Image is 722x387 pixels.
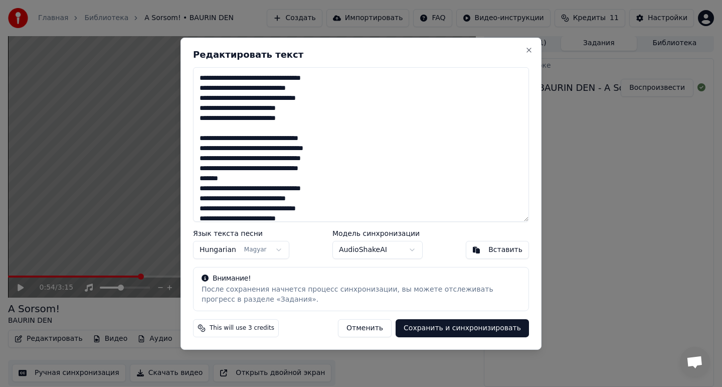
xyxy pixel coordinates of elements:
[488,245,522,255] div: Вставить
[210,324,274,332] span: This will use 3 credits
[338,319,392,337] button: Отменить
[396,319,529,337] button: Сохранить и синхронизировать
[202,285,520,305] div: После сохранения начнется процесс синхронизации, вы можете отслеживать прогресс в разделе «Задания».
[202,274,520,284] div: Внимание!
[332,230,423,237] label: Модель синхронизации
[193,50,529,59] h2: Редактировать текст
[193,230,289,237] label: Язык текста песни
[466,241,529,259] button: Вставить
